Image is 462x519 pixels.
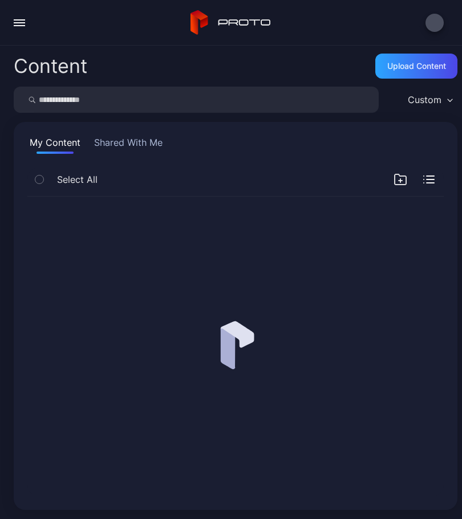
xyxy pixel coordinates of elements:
button: Custom [402,87,457,113]
div: Upload Content [387,62,446,71]
button: Shared With Me [92,136,165,154]
button: My Content [27,136,83,154]
span: Select All [57,173,98,186]
button: Upload Content [375,54,457,79]
div: Custom [408,94,441,105]
div: Content [14,56,87,76]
